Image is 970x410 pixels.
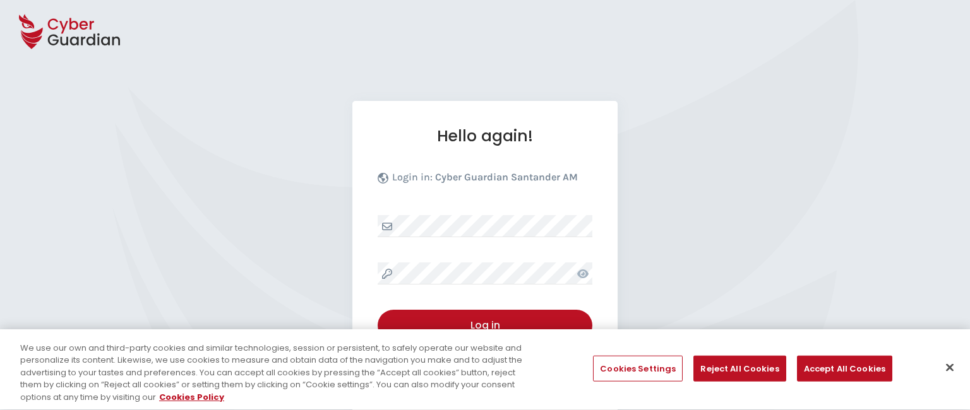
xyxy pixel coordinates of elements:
[387,318,583,333] div: Log in
[936,354,964,382] button: Close
[378,126,592,146] h1: Hello again!
[593,356,683,382] button: Cookies Settings, Opens the preference center dialog
[378,310,592,341] button: Log in
[20,342,534,404] div: We use our own and third-party cookies and similar technologies, session or persistent, to safely...
[392,171,578,190] p: Login in:
[797,356,892,382] button: Accept All Cookies
[693,356,786,382] button: Reject All Cookies
[159,391,224,403] a: More information about your privacy, opens in a new tab
[435,171,578,183] b: Cyber Guardian Santander AM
